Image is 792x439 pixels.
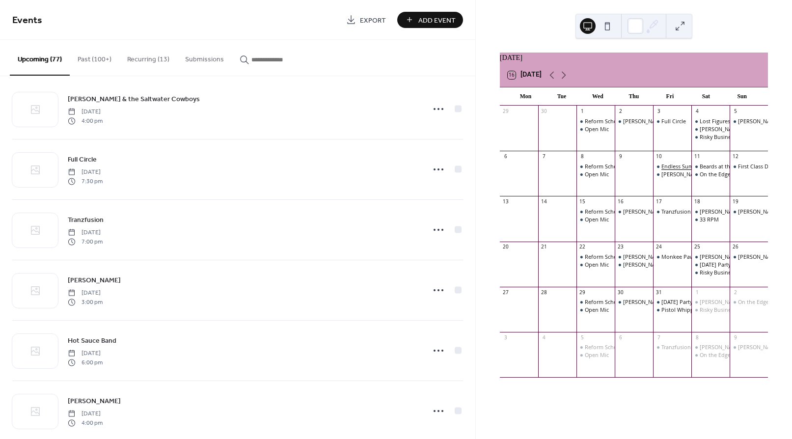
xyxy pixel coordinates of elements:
div: 9 [617,154,624,161]
div: On the Edge [738,299,769,306]
div: Sat [688,87,724,106]
div: 22 [579,244,586,251]
div: Johnny Cardo [691,299,730,306]
div: On the Edge [730,299,768,306]
div: Open Mic [576,171,615,178]
div: 3 [502,334,509,341]
div: Open Mic [576,216,615,223]
span: Events [12,11,42,30]
div: Steve Kuhn [691,126,730,133]
div: [PERSON_NAME] [738,344,780,351]
div: 14 [541,199,547,206]
button: 16[DATE] [504,69,545,82]
a: [PERSON_NAME] & the Saltwater Cowboys [68,93,200,105]
div: Lost Figures [691,118,730,125]
div: Dave Hawkins [730,118,768,125]
div: Risky Business [700,134,736,141]
div: 4 [694,109,701,115]
div: 24 [655,244,662,251]
span: [PERSON_NAME] & the Saltwater Cowboys [68,94,200,105]
button: Submissions [177,40,232,75]
div: Dustin Showers Band [653,171,691,178]
div: Endless Summer Cruisin Show at Bourbon Street [653,163,691,170]
div: Halloween Party [653,299,691,306]
div: Monkee Paw [653,253,691,261]
div: 20 [502,244,509,251]
div: Monkee Paw [661,253,694,261]
div: [DATE] Party [700,261,731,269]
div: 27 [502,289,509,296]
div: 30 [617,289,624,296]
div: Reform School [585,208,622,216]
div: 29 [502,109,509,115]
div: 31 [655,289,662,296]
div: Pistol Whipped [653,306,691,314]
div: 4 [541,334,547,341]
div: Fri [652,87,688,106]
div: Thu [616,87,652,106]
div: 23 [617,244,624,251]
div: Jack Worthington [730,208,768,216]
div: 8 [579,154,586,161]
div: 9 [732,334,739,341]
div: Tranzfusion [653,208,691,216]
div: [PERSON_NAME] [738,118,780,125]
span: Add Event [418,15,456,26]
div: Sun [724,87,760,106]
span: Full Circle [68,155,97,165]
div: Beards at the Beach @ Bourbon Street [691,163,730,170]
div: Wed [580,87,616,106]
div: Reform School [576,163,615,170]
div: Tim & Patty Duo [730,253,768,261]
div: Reform School [585,118,622,125]
div: [PERSON_NAME] Band [623,208,680,216]
div: Open Mic [585,171,609,178]
div: 1 [694,289,701,296]
button: Add Event [397,12,463,28]
div: [PERSON_NAME] [623,299,665,306]
span: Export [360,15,386,26]
span: 4:00 pm [68,116,103,125]
div: First Class Duo [730,163,768,170]
span: 6:00 pm [68,358,103,367]
div: Pistol Whipped [661,306,700,314]
button: Upcoming (77) [10,40,70,76]
div: 16 [617,199,624,206]
div: Open Mic [585,352,609,359]
div: Open Mic [576,261,615,269]
span: [DATE] [68,168,103,177]
div: 33 RPM [691,216,730,223]
div: [PERSON_NAME] & Leftovers [623,261,695,269]
div: Open Mic [585,126,609,133]
div: Open Mic [585,216,609,223]
div: 1 [579,109,586,115]
div: 17 [655,199,662,206]
div: 6 [502,154,509,161]
div: 8 [694,334,701,341]
div: Full Circle [653,118,691,125]
div: 6 [617,334,624,341]
div: On the Edge [700,171,731,178]
div: Dave Hawkins [730,344,768,351]
div: 25 [694,244,701,251]
div: Open Mic [576,306,615,314]
div: 13 [502,199,509,206]
div: 19 [732,199,739,206]
div: Chris Myers [691,253,730,261]
span: [DATE] [68,410,103,418]
div: [PERSON_NAME] & Saltwater Cowboys [623,118,719,125]
div: 12 [732,154,739,161]
div: Risky Business [691,269,730,276]
div: Halloween Party [691,261,730,269]
div: [PERSON_NAME] [700,126,742,133]
div: On the Edge [691,352,730,359]
div: [PERSON_NAME] [700,299,742,306]
button: Recurring (13) [119,40,177,75]
div: 3 [655,109,662,115]
a: Tranzfusion [68,214,104,225]
div: Risky Business [691,134,730,141]
div: Reform School [585,253,622,261]
div: Mon [508,87,544,106]
div: [PERSON_NAME] [700,208,742,216]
